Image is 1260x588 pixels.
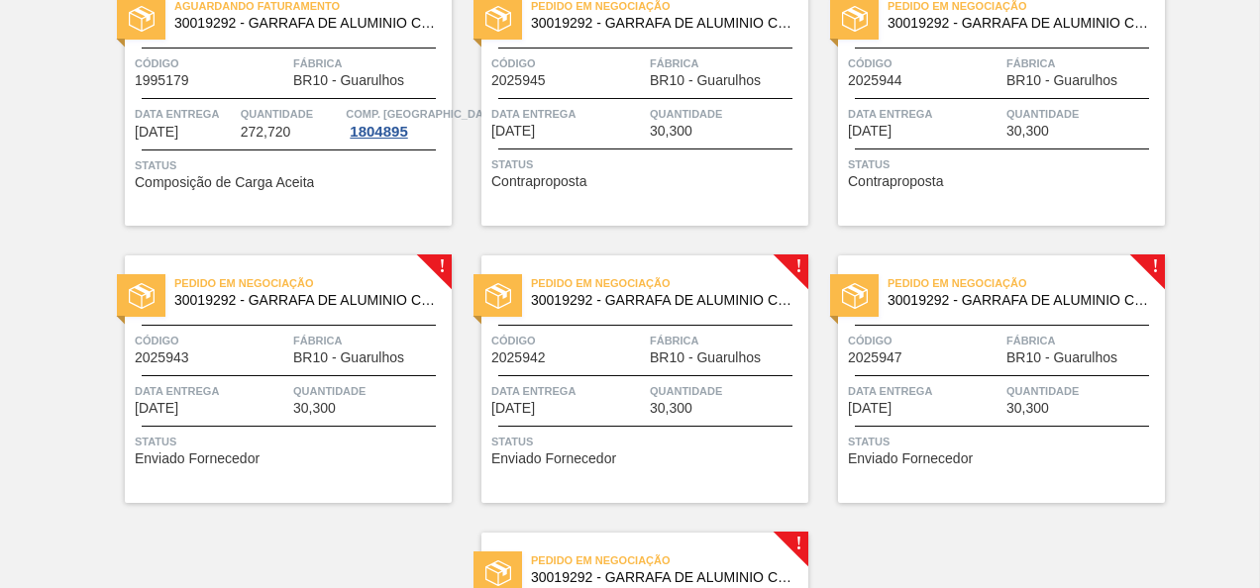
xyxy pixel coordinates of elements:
span: BR10 - Guarulhos [1006,73,1117,88]
span: BR10 - Guarulhos [293,73,404,88]
span: Fábrica [293,53,447,73]
span: Quantidade [1006,381,1160,401]
span: 30,300 [1006,124,1049,139]
span: Fábrica [1006,53,1160,73]
span: Data entrega [491,104,645,124]
span: 2025947 [848,350,902,365]
span: Pedido em Negociação [531,273,808,293]
span: Fábrica [1006,331,1160,350]
img: status [129,6,155,32]
span: Quantidade [650,104,803,124]
span: Enviado Fornecedor [491,451,616,466]
a: !statusPedido em Negociação30019292 - GARRAFA DE ALUMINIO CORONA 330MLCódigo2025943FábricaBR10 - ... [95,255,452,503]
img: status [842,283,868,309]
span: 2025944 [848,73,902,88]
span: 30019292 - GARRAFA DE ALUMINIO CORONA 330ML [174,16,436,31]
span: Fábrica [293,331,447,350]
span: 2025942 [491,350,546,365]
span: Fábrica [650,53,803,73]
span: Pedido em Negociação [531,550,808,570]
span: Status [848,154,1160,174]
span: Pedido em Negociação [174,273,452,293]
span: 30019292 - GARRAFA DE ALUMINIO CORONA 330ML [174,293,436,308]
span: Data entrega [848,381,1001,401]
span: 15/09/2025 [848,124,892,139]
span: 2025943 [135,350,189,365]
span: 272,720 [241,125,291,140]
span: Status [491,154,803,174]
span: 15/08/2025 [135,125,178,140]
span: BR10 - Guarulhos [650,350,761,365]
span: Contraproposta [848,174,944,189]
span: Data entrega [491,381,645,401]
img: status [129,283,155,309]
span: 30019292 - GARRAFA DE ALUMINIO CORONA 330ML [888,293,1149,308]
a: Comp. [GEOGRAPHIC_DATA]1804895 [346,104,447,140]
span: Status [491,432,803,451]
span: Código [848,331,1001,350]
span: 30,300 [650,124,692,139]
span: Comp. Carga [346,104,499,124]
span: Data entrega [848,104,1001,124]
span: 30,300 [650,401,692,416]
span: 2025945 [491,73,546,88]
span: Quantidade [1006,104,1160,124]
span: BR10 - Guarulhos [293,350,404,365]
span: Enviado Fornecedor [848,451,973,466]
img: status [842,6,868,32]
div: 1804895 [346,124,411,140]
span: 15/09/2025 [491,124,535,139]
span: 15/09/2025 [135,401,178,416]
span: Quantidade [650,381,803,401]
span: Data entrega [135,104,236,124]
span: Composição de Carga Aceita [135,175,314,190]
span: Contraproposta [491,174,587,189]
img: status [485,283,511,309]
a: !statusPedido em Negociação30019292 - GARRAFA DE ALUMINIO CORONA 330MLCódigo2025947FábricaBR10 - ... [808,255,1165,503]
span: 1995179 [135,73,189,88]
span: 30019292 - GARRAFA DE ALUMINIO CORONA 330ML [531,16,792,31]
span: 30019292 - GARRAFA DE ALUMINIO CORONA 330ML [531,293,792,308]
span: Pedido em Negociação [888,273,1165,293]
span: Código [848,53,1001,73]
span: 15/09/2025 [491,401,535,416]
span: Código [135,53,288,73]
img: status [485,560,511,586]
span: BR10 - Guarulhos [650,73,761,88]
span: Data entrega [135,381,288,401]
span: Fábrica [650,331,803,350]
span: Quantidade [293,381,447,401]
span: Status [135,155,447,175]
span: 30,300 [1006,401,1049,416]
span: Código [491,331,645,350]
a: !statusPedido em Negociação30019292 - GARRAFA DE ALUMINIO CORONA 330MLCódigo2025942FábricaBR10 - ... [452,255,808,503]
span: 30,300 [293,401,336,416]
span: 30019292 - GARRAFA DE ALUMINIO CORONA 330ML [531,570,792,585]
span: Código [135,331,288,350]
span: Quantidade [241,104,342,124]
span: BR10 - Guarulhos [1006,350,1117,365]
span: 15/09/2025 [848,401,892,416]
span: Enviado Fornecedor [135,451,260,466]
span: 30019292 - GARRAFA DE ALUMINIO CORONA 330ML [888,16,1149,31]
img: status [485,6,511,32]
span: Status [848,432,1160,451]
span: Status [135,432,447,451]
span: Código [491,53,645,73]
